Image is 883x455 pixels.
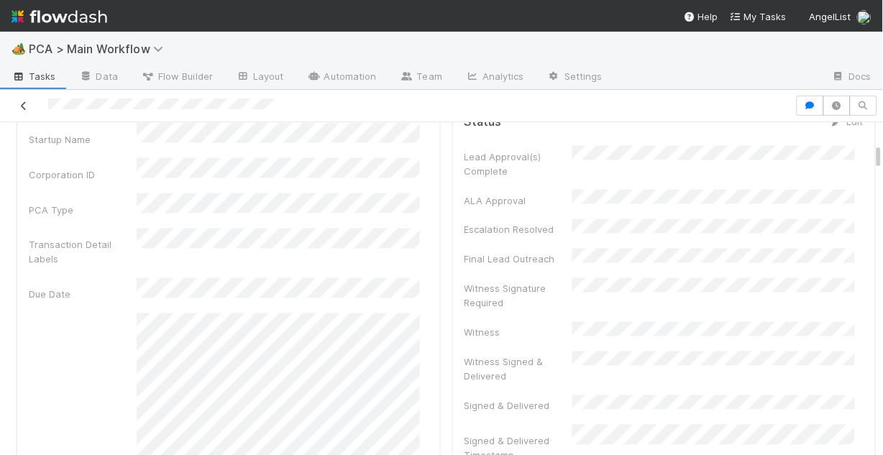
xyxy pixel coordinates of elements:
[730,11,787,22] span: My Tasks
[29,203,137,217] div: PCA Type
[465,223,572,237] div: Escalation Resolved
[857,10,871,24] img: avatar_1c530150-f9f0-4fb8-9f5d-006d570d4582.png
[141,69,213,83] span: Flow Builder
[129,66,224,89] a: Flow Builder
[465,326,572,340] div: Witness
[296,66,388,89] a: Automation
[465,252,572,267] div: Final Lead Outreach
[684,9,718,24] div: Help
[29,288,137,302] div: Due Date
[29,238,137,267] div: Transaction Detail Labels
[224,66,296,89] a: Layout
[454,66,536,89] a: Analytics
[830,116,864,127] a: Edit
[536,66,614,89] a: Settings
[810,11,851,22] span: AngelList
[29,42,170,56] span: PCA > Main Workflow
[820,66,883,89] a: Docs
[465,282,572,311] div: Witness Signature Required
[388,66,454,89] a: Team
[465,115,502,129] h5: Status
[12,69,56,83] span: Tasks
[12,42,26,55] span: 🏕️
[465,193,572,208] div: ALA Approval
[29,167,137,182] div: Corporation ID
[465,150,572,178] div: Lead Approval(s) Complete
[465,355,572,384] div: Witness Signed & Delivered
[68,66,129,89] a: Data
[12,4,107,29] img: logo-inverted-e16ddd16eac7371096b0.svg
[730,9,787,24] a: My Tasks
[465,399,572,413] div: Signed & Delivered
[29,132,137,147] div: Startup Name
